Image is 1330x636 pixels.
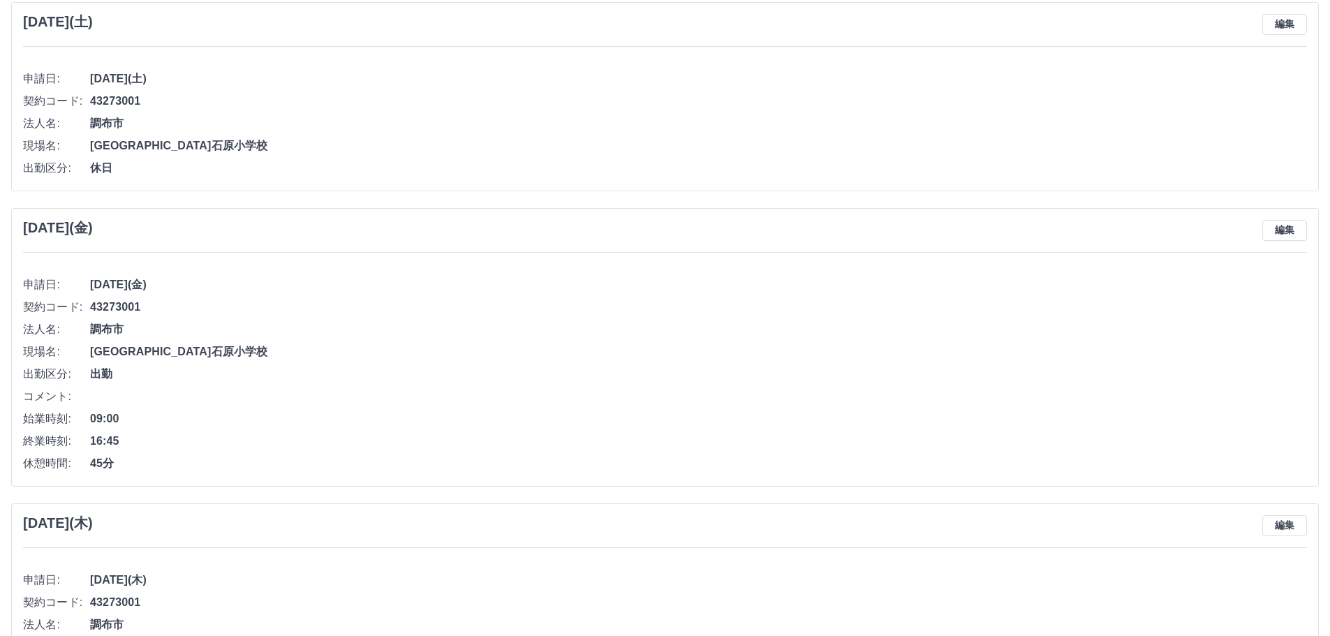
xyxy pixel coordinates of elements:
[23,299,90,316] span: 契約コード:
[90,93,1307,110] span: 43273001
[1262,515,1307,536] button: 編集
[23,14,93,30] h3: [DATE](土)
[23,515,93,531] h3: [DATE](木)
[23,572,90,589] span: 申請日:
[23,220,93,236] h3: [DATE](金)
[23,321,90,338] span: 法人名:
[23,71,90,87] span: 申請日:
[23,276,90,293] span: 申請日:
[23,411,90,427] span: 始業時刻:
[23,93,90,110] span: 契約コード:
[90,594,1307,611] span: 43273001
[90,616,1307,633] span: 調布市
[90,276,1307,293] span: [DATE](金)
[1262,14,1307,35] button: 編集
[90,71,1307,87] span: [DATE](土)
[23,366,90,383] span: 出勤区分:
[90,455,1307,472] span: 45分
[90,343,1307,360] span: [GEOGRAPHIC_DATA]石原小学校
[90,366,1307,383] span: 出勤
[90,572,1307,589] span: [DATE](木)
[90,115,1307,132] span: 調布市
[23,616,90,633] span: 法人名:
[23,138,90,154] span: 現場名:
[90,321,1307,338] span: 調布市
[90,433,1307,450] span: 16:45
[23,594,90,611] span: 契約コード:
[90,411,1307,427] span: 09:00
[23,115,90,132] span: 法人名:
[23,388,90,405] span: コメント:
[90,138,1307,154] span: [GEOGRAPHIC_DATA]石原小学校
[23,455,90,472] span: 休憩時間:
[1262,220,1307,241] button: 編集
[23,433,90,450] span: 終業時刻:
[23,343,90,360] span: 現場名:
[90,160,1307,177] span: 休日
[23,160,90,177] span: 出勤区分:
[90,299,1307,316] span: 43273001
